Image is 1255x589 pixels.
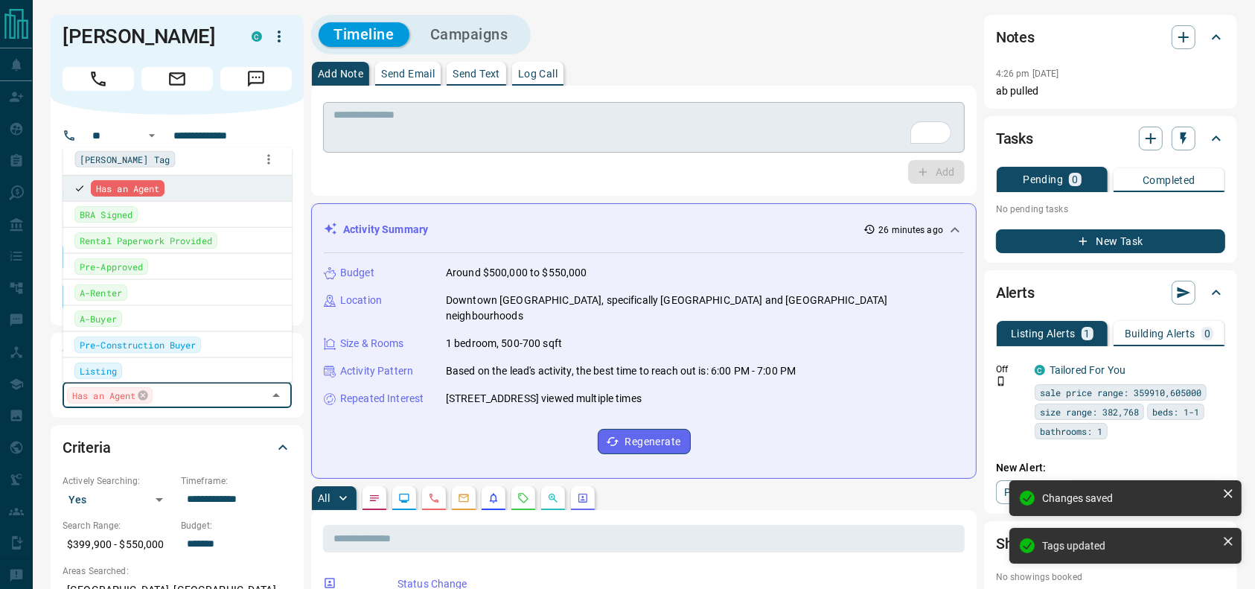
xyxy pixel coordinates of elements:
[1050,364,1125,376] a: Tailored For You
[181,519,292,532] p: Budget:
[63,564,292,578] p: Areas Searched:
[67,387,153,404] div: Has an Agent
[996,363,1026,376] p: Off
[488,492,499,504] svg: Listing Alerts
[996,83,1225,99] p: ab pulled
[80,258,143,273] span: Pre-Approved
[340,293,382,308] p: Location
[996,121,1225,156] div: Tasks
[63,488,173,512] div: Yes
[996,376,1006,386] svg: Push Notification Only
[1040,404,1139,419] span: size range: 382,768
[63,25,229,48] h1: [PERSON_NAME]
[80,232,212,247] span: Rental Paperwork Provided
[181,474,292,488] p: Timeframe:
[63,430,292,465] div: Criteria
[446,265,587,281] p: Around $500,000 to $550,000
[220,67,292,91] span: Message
[996,198,1225,220] p: No pending tasks
[878,223,943,237] p: 26 minutes ago
[343,222,428,238] p: Activity Summary
[446,391,642,407] p: [STREET_ADDRESS] viewed multiple times
[415,22,523,47] button: Campaigns
[446,293,964,324] p: Downtown [GEOGRAPHIC_DATA], specifically [GEOGRAPHIC_DATA] and [GEOGRAPHIC_DATA] neighbourhoods
[996,229,1225,253] button: New Task
[80,151,170,166] span: [PERSON_NAME] Tag
[996,275,1225,311] div: Alerts
[340,336,404,351] p: Size & Rooms
[996,127,1033,150] h2: Tasks
[324,216,964,243] div: Activity Summary26 minutes ago
[381,69,435,79] p: Send Email
[1040,385,1201,400] span: sale price range: 359910,605000
[1042,492,1216,504] div: Changes saved
[368,492,380,504] svg: Notes
[63,436,111,459] h2: Criteria
[996,281,1035,305] h2: Alerts
[577,492,589,504] svg: Agent Actions
[80,363,117,378] span: Listing
[143,127,161,144] button: Open
[398,492,410,504] svg: Lead Browsing Activity
[996,570,1225,584] p: No showings booked
[446,363,796,379] p: Based on the lead's activity, the best time to reach out is: 6:00 PM - 7:00 PM
[517,492,529,504] svg: Requests
[453,69,500,79] p: Send Text
[340,265,374,281] p: Budget
[63,474,173,488] p: Actively Searching:
[1204,328,1210,339] p: 0
[96,180,159,195] span: Has an Agent
[72,388,135,403] span: Has an Agent
[1085,328,1090,339] p: 1
[318,69,363,79] p: Add Note
[996,19,1225,55] div: Notes
[1143,175,1195,185] p: Completed
[252,31,262,42] div: condos.ca
[996,480,1073,504] a: Property
[80,311,117,325] span: A-Buyer
[547,492,559,504] svg: Opportunities
[319,22,409,47] button: Timeline
[63,532,173,557] p: $399,900 - $550,000
[80,337,196,351] span: Pre-Construction Buyer
[996,25,1035,49] h2: Notes
[333,109,954,147] textarea: To enrich screen reader interactions, please activate Accessibility in Grammarly extension settings
[318,493,330,503] p: All
[80,206,132,221] span: BRA Signed
[1125,328,1195,339] p: Building Alerts
[63,67,134,91] span: Call
[340,391,424,407] p: Repeated Interest
[266,385,287,406] button: Close
[1040,424,1102,439] span: bathrooms: 1
[80,284,122,299] span: A-Renter
[598,429,691,454] button: Regenerate
[446,336,562,351] p: 1 bedroom, 500-700 sqft
[340,363,413,379] p: Activity Pattern
[1152,404,1199,419] span: beds: 1-1
[63,519,173,532] p: Search Range:
[518,69,558,79] p: Log Call
[1072,174,1078,185] p: 0
[458,492,470,504] svg: Emails
[1011,328,1076,339] p: Listing Alerts
[1042,540,1216,552] div: Tags updated
[996,460,1225,476] p: New Alert:
[1035,365,1045,375] div: condos.ca
[996,532,1059,555] h2: Showings
[996,69,1059,79] p: 4:26 pm [DATE]
[996,526,1225,561] div: Showings
[428,492,440,504] svg: Calls
[141,67,213,91] span: Email
[1023,174,1063,185] p: Pending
